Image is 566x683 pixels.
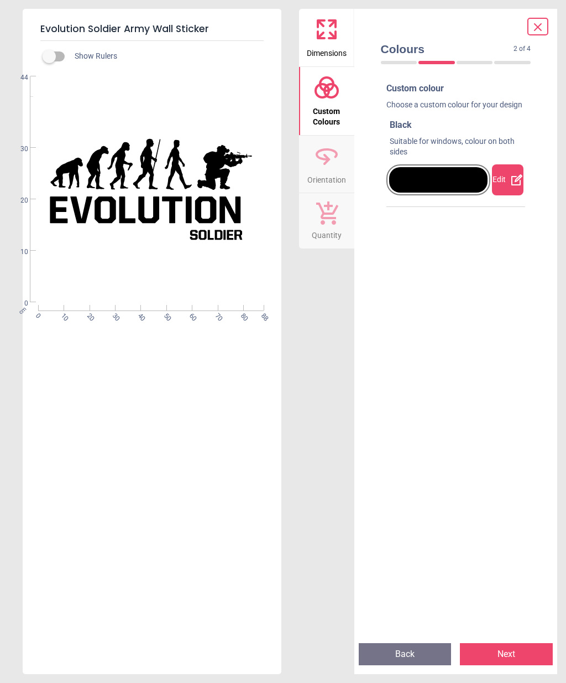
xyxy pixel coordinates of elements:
[492,164,523,195] div: Edit
[18,306,28,315] span: cm
[300,101,353,128] span: Custom Colours
[460,643,553,665] button: Next
[386,100,526,115] div: Choose a custom colour for your design
[7,73,28,82] span: 44
[49,50,281,63] div: Show Rulers
[7,247,28,257] span: 10
[33,312,40,319] span: 0
[85,312,92,319] span: 20
[381,41,514,57] span: Colours
[161,312,169,319] span: 50
[187,312,194,319] span: 60
[110,312,117,319] span: 30
[359,643,452,665] button: Back
[307,169,346,186] span: Orientation
[136,312,143,319] span: 40
[7,144,28,154] span: 30
[513,44,531,54] span: 2 of 4
[390,136,526,158] div: Suitable for windows, colour on both sides
[386,83,444,94] span: Custom colour
[7,196,28,205] span: 20
[213,312,220,319] span: 70
[238,312,245,319] span: 80
[59,312,66,319] span: 10
[299,193,354,249] button: Quantity
[7,299,28,308] span: 0
[299,9,354,66] button: Dimensions
[259,312,266,319] span: 88
[299,136,354,193] button: Orientation
[40,18,264,41] h5: Evolution Soldier Army Wall Sticker
[312,225,342,241] span: Quantity
[307,43,347,59] span: Dimensions
[299,67,354,135] button: Custom Colours
[390,119,526,131] div: Black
